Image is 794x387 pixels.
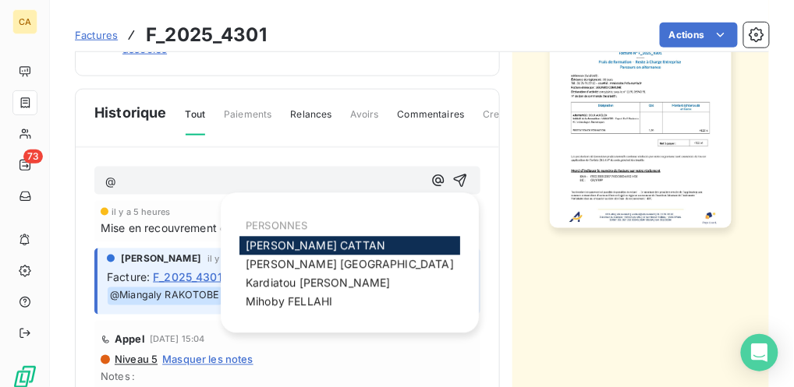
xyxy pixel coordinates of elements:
span: [PERSON_NAME] CATTAN [246,238,385,252]
div: Open Intercom Messenger [741,334,778,371]
span: @ Miangaly RAKOTOBE [108,287,222,305]
span: Factures [75,29,118,41]
span: Relances [290,107,331,134]
span: Mise en recouvrement de la facture [101,220,286,236]
span: [PERSON_NAME] [121,252,201,266]
span: il y a 5 heures [112,207,170,216]
span: Masquer les notes [162,354,253,366]
span: Facture : [107,269,150,285]
span: @ [105,174,116,188]
span: Niveau 5 [113,354,158,366]
span: Mihoby FELLAHI [246,295,332,308]
a: Factures [75,27,118,43]
div: CA [12,9,37,34]
span: 73 [23,150,43,164]
span: [PERSON_NAME] [GEOGRAPHIC_DATA] [246,257,454,270]
span: il y a 5 heures [207,254,266,263]
span: Commentaires [398,107,465,134]
span: Tout [186,107,206,135]
span: F_2025_4301 [153,269,222,285]
h3: F_2025_4301 [146,21,267,49]
button: Actions [660,23,738,47]
span: Appel [115,333,145,346]
span: Historique [94,102,167,123]
span: Avoirs [351,107,379,134]
span: [DATE] 15:04 [150,335,205,344]
span: Kardiatou [PERSON_NAME] [246,276,390,290]
span: Creditsafe [483,107,530,134]
span: Notes : [101,371,474,383]
span: PERSONNES [246,219,307,231]
span: Paiements [224,107,271,134]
